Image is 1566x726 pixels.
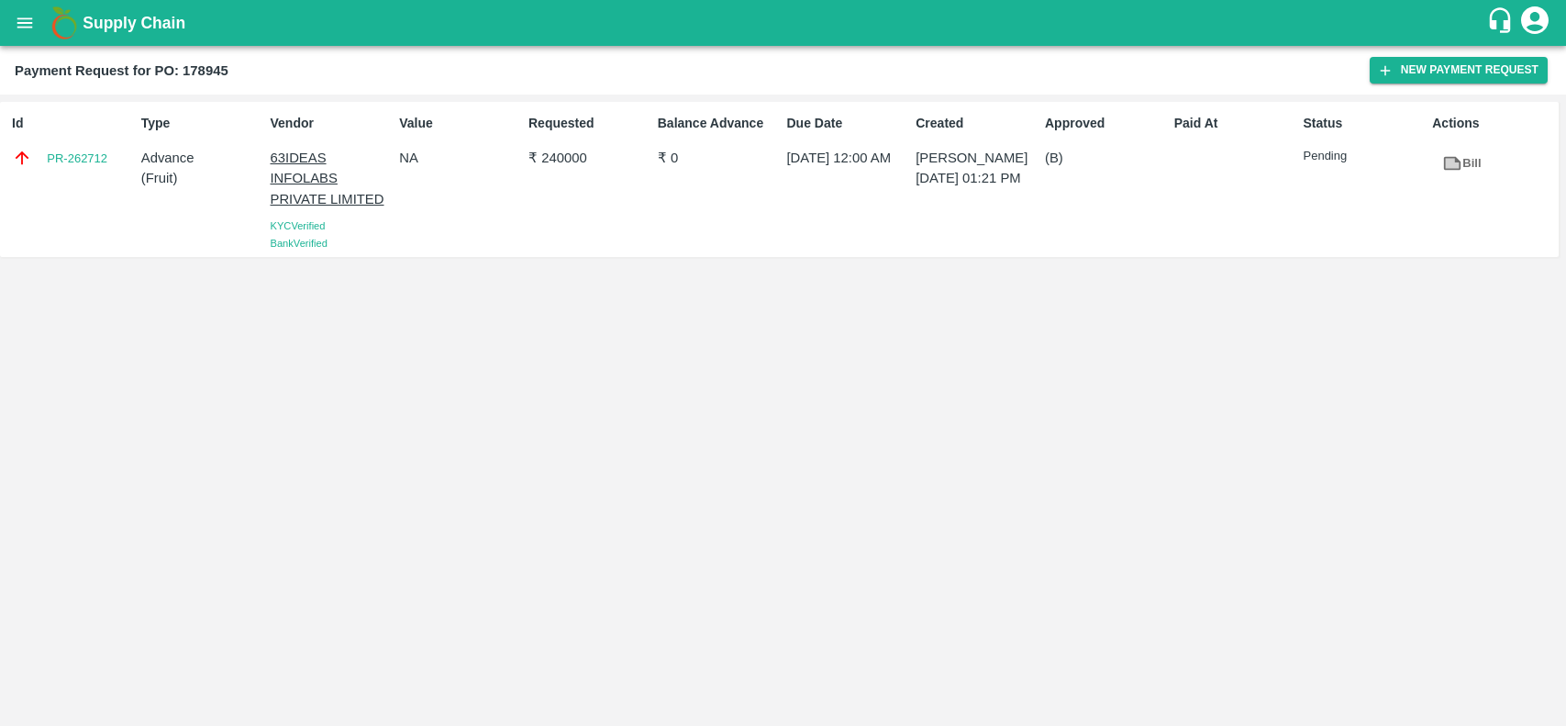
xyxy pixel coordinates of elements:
p: [DATE] 01:21 PM [916,168,1038,188]
p: NA [399,148,521,168]
span: KYC Verified [271,220,326,231]
span: Bank Verified [271,238,328,249]
a: PR-262712 [47,150,107,168]
button: New Payment Request [1370,57,1548,84]
p: (B) [1045,148,1167,168]
a: Supply Chain [83,10,1486,36]
img: logo [46,5,83,41]
p: Status [1304,114,1426,133]
p: Id [12,114,134,133]
p: Vendor [271,114,393,133]
b: Payment Request for PO: 178945 [15,63,228,78]
p: ₹ 0 [658,148,780,168]
p: 63IDEAS INFOLABS PRIVATE LIMITED [271,148,393,209]
p: Approved [1045,114,1167,133]
div: customer-support [1486,6,1518,39]
p: [PERSON_NAME] [916,148,1038,168]
p: ₹ 240000 [528,148,650,168]
b: Supply Chain [83,14,185,32]
button: open drawer [4,2,46,44]
p: Type [141,114,263,133]
p: Requested [528,114,650,133]
p: ( Fruit ) [141,168,263,188]
p: Value [399,114,521,133]
p: Created [916,114,1038,133]
p: Due Date [787,114,909,133]
p: Advance [141,148,263,168]
p: Pending [1304,148,1426,165]
a: Bill [1432,148,1491,180]
p: Paid At [1174,114,1296,133]
div: account of current user [1518,4,1551,42]
p: Balance Advance [658,114,780,133]
p: Actions [1432,114,1554,133]
p: [DATE] 12:00 AM [787,148,909,168]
